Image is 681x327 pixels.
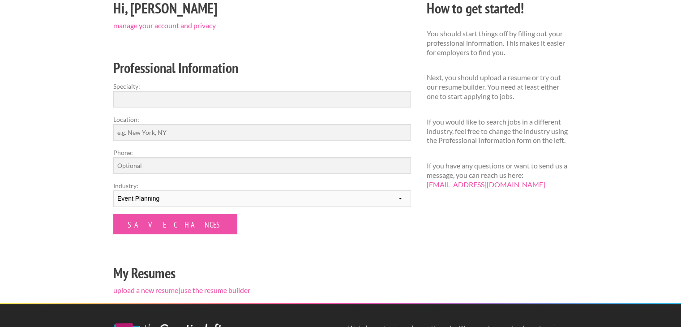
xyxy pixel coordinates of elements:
p: Next, you should upload a resume or try out our resume builder. You need at least either one to s... [427,73,568,101]
input: Optional [113,157,411,174]
label: Phone: [113,148,411,157]
label: Industry: [113,181,411,190]
label: Specialty: [113,82,411,91]
p: If you have any questions or want to send us a message, you can reach us here: [427,161,568,189]
p: If you would like to search jobs in a different industry, feel free to change the industry using ... [427,117,568,145]
input: Save Changes [113,214,237,234]
input: e.g. New York, NY [113,124,411,141]
p: You should start things off by filling out your professional information. This makes it easier fo... [427,29,568,57]
a: [EMAIL_ADDRESS][DOMAIN_NAME] [427,180,545,189]
h2: My Resumes [113,263,411,283]
a: upload a new resume [113,286,178,294]
a: manage your account and privacy [113,21,216,30]
label: Location: [113,115,411,124]
a: use the resume builder [180,286,250,294]
h2: Professional Information [113,58,411,78]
